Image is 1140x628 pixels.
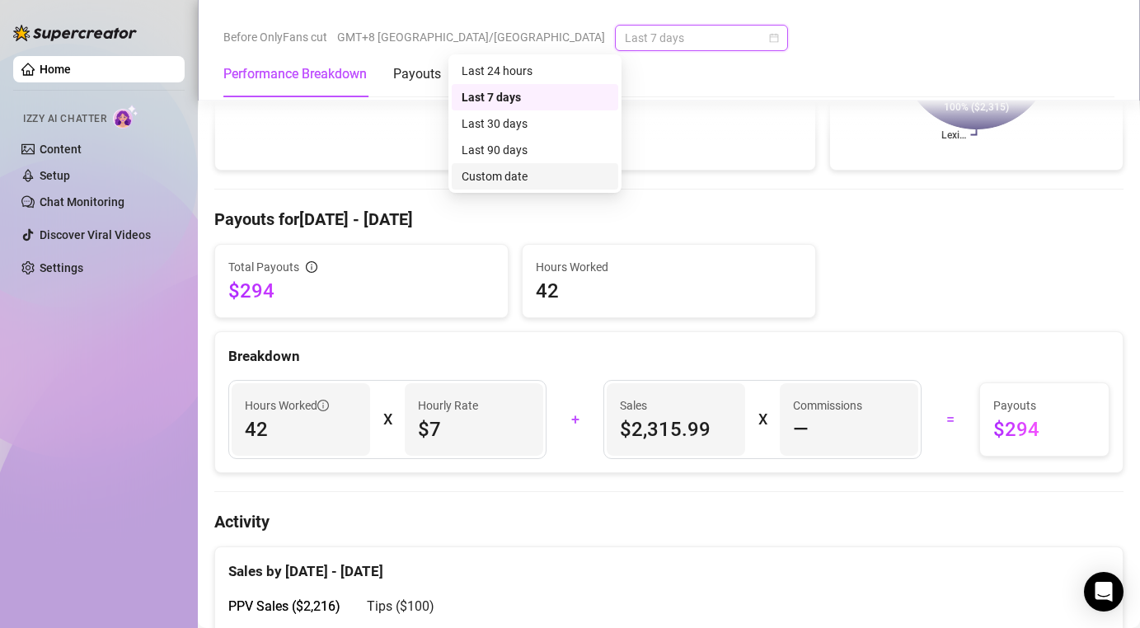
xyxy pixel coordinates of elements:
span: Last 7 days [625,26,778,50]
span: Hours Worked [536,258,802,276]
img: AI Chatter [113,105,138,129]
a: Chat Monitoring [40,195,124,209]
span: Izzy AI Chatter [23,111,106,127]
a: Discover Viral Videos [40,228,151,241]
a: Setup [40,169,70,182]
a: Home [40,63,71,76]
div: Sales by [DATE] - [DATE] [228,547,1110,583]
div: Last 7 days [462,88,608,106]
div: X [758,406,767,433]
div: Last 7 days [452,84,618,110]
span: — [793,416,809,443]
h4: Payouts for [DATE] - [DATE] [214,208,1124,231]
span: calendar [769,33,779,43]
text: Lexi… [941,129,966,141]
div: X [383,406,392,433]
div: Breakdown [228,345,1110,368]
span: 42 [536,278,802,304]
span: $294 [993,416,1095,443]
div: Custom date [452,163,618,190]
div: Last 30 days [462,115,608,133]
div: Performance Breakdown [223,64,367,84]
span: Total Payouts [228,258,299,276]
article: Hourly Rate [418,396,478,415]
span: info-circle [306,261,317,273]
div: Open Intercom Messenger [1084,572,1124,612]
article: Commissions [793,396,862,415]
span: GMT+8 [GEOGRAPHIC_DATA]/[GEOGRAPHIC_DATA] [337,25,605,49]
a: Content [40,143,82,156]
span: Tips ( $100 ) [367,598,434,614]
div: + [556,406,594,433]
span: $294 [228,278,495,304]
span: info-circle [317,400,329,411]
div: Last 30 days [452,110,618,137]
div: Last 24 hours [452,58,618,84]
div: Payouts [393,64,441,84]
h4: Activity [214,510,1124,533]
span: $7 [418,416,530,443]
a: Settings [40,261,83,274]
div: Last 90 days [452,137,618,163]
span: 42 [245,416,357,443]
div: = [931,406,969,433]
img: logo-BBDzfeDw.svg [13,25,137,41]
div: Last 24 hours [462,62,608,80]
span: Hours Worked [245,396,329,415]
span: $2,315.99 [620,416,732,443]
span: Before OnlyFans cut [223,25,327,49]
div: Last 90 days [462,141,608,159]
span: PPV Sales ( $2,216 ) [228,598,340,614]
span: Payouts [993,396,1095,415]
div: Custom date [462,167,608,185]
span: Sales [620,396,732,415]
